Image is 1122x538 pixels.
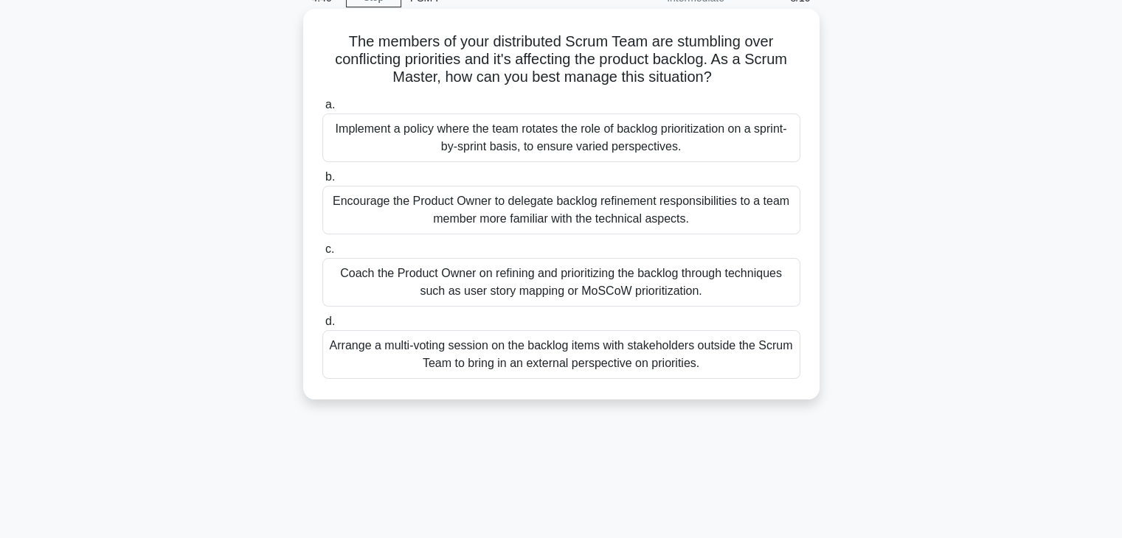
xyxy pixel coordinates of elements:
[325,170,335,183] span: b.
[322,330,800,379] div: Arrange a multi-voting session on the backlog items with stakeholders outside the Scrum Team to b...
[325,242,334,255] span: c.
[322,258,800,307] div: Coach the Product Owner on refining and prioritizing the backlog through techniques such as user ...
[325,98,335,111] span: a.
[321,32,802,87] h5: The members of your distributed Scrum Team are stumbling over conflicting priorities and it's aff...
[325,315,335,327] span: d.
[322,113,800,162] div: Implement a policy where the team rotates the role of backlog prioritization on a sprint-by-sprin...
[322,186,800,234] div: Encourage the Product Owner to delegate backlog refinement responsibilities to a team member more...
